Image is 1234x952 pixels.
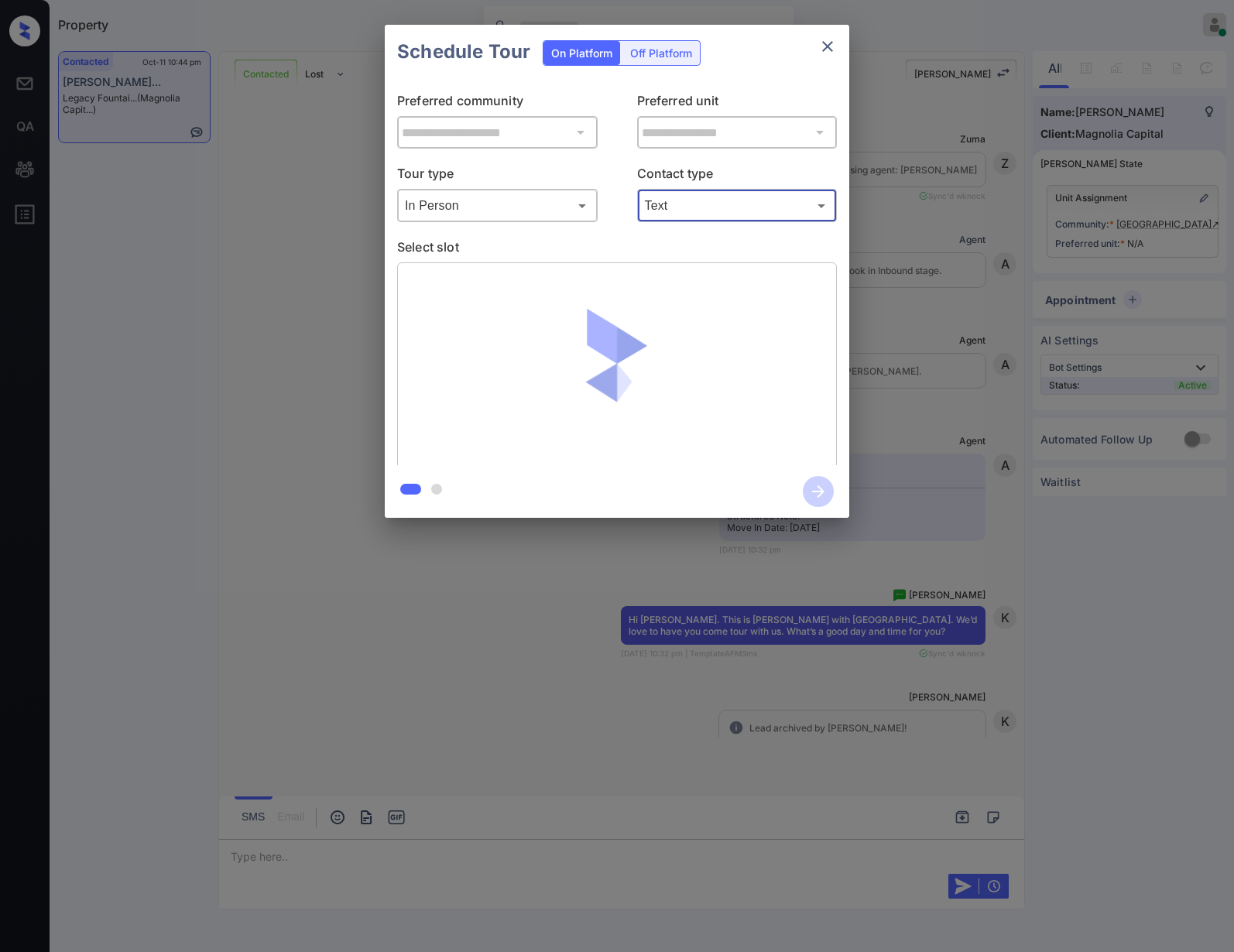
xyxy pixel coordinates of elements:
p: Contact type [637,164,838,189]
div: Text [641,193,834,218]
p: Tour type [397,164,598,189]
img: loaderv1.7921fd1ed0a854f04152.gif [526,275,708,457]
p: Preferred unit [637,91,838,116]
div: In Person [401,193,594,218]
p: Select slot [397,238,837,262]
h2: Schedule Tour [385,25,543,79]
button: close [812,31,843,62]
div: Off Platform [622,41,700,65]
p: Preferred community [397,91,598,116]
div: On Platform [543,41,620,65]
